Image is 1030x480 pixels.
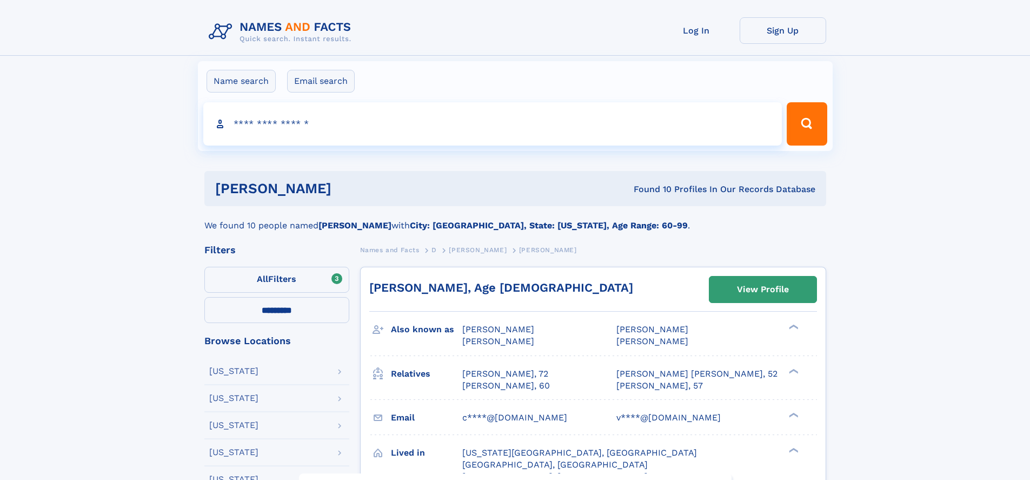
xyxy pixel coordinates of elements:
[257,274,268,284] span: All
[482,183,815,195] div: Found 10 Profiles In Our Records Database
[369,281,633,294] a: [PERSON_NAME], Age [DEMOGRAPHIC_DATA]
[462,380,550,392] a: [PERSON_NAME], 60
[431,243,437,257] a: D
[204,206,826,232] div: We found 10 people named with .
[209,367,258,376] div: [US_STATE]
[318,220,391,231] b: [PERSON_NAME]
[204,17,360,47] img: Logo Names and Facts
[391,409,462,427] h3: Email
[462,324,534,334] span: [PERSON_NAME]
[786,367,799,374] div: ❯
[616,324,688,334] span: [PERSON_NAME]
[204,336,349,346] div: Browse Locations
[207,70,276,93] label: Name search
[786,411,799,418] div: ❯
[740,17,826,44] a: Sign Up
[209,448,258,457] div: [US_STATE]
[209,394,258,403] div: [US_STATE]
[391,320,462,339] h3: Also known as
[209,421,258,430] div: [US_STATE]
[653,17,740,44] a: Log In
[391,444,462,462] h3: Lived in
[431,246,437,254] span: D
[709,277,816,303] a: View Profile
[204,267,349,293] label: Filters
[449,246,507,254] span: [PERSON_NAME]
[462,368,548,380] a: [PERSON_NAME], 72
[360,243,420,257] a: Names and Facts
[519,246,577,254] span: [PERSON_NAME]
[786,446,799,453] div: ❯
[616,336,688,346] span: [PERSON_NAME]
[737,277,789,302] div: View Profile
[616,368,778,380] a: [PERSON_NAME] [PERSON_NAME], 52
[391,365,462,383] h3: Relatives
[204,245,349,255] div: Filters
[462,459,648,470] span: [GEOGRAPHIC_DATA], [GEOGRAPHIC_DATA]
[462,448,697,458] span: [US_STATE][GEOGRAPHIC_DATA], [GEOGRAPHIC_DATA]
[449,243,507,257] a: [PERSON_NAME]
[462,336,534,346] span: [PERSON_NAME]
[287,70,355,93] label: Email search
[787,102,827,146] button: Search Button
[410,220,688,231] b: City: [GEOGRAPHIC_DATA], State: [US_STATE], Age Range: 60-99
[786,324,799,331] div: ❯
[616,380,703,392] a: [PERSON_NAME], 57
[215,182,483,195] h1: [PERSON_NAME]
[203,102,782,146] input: search input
